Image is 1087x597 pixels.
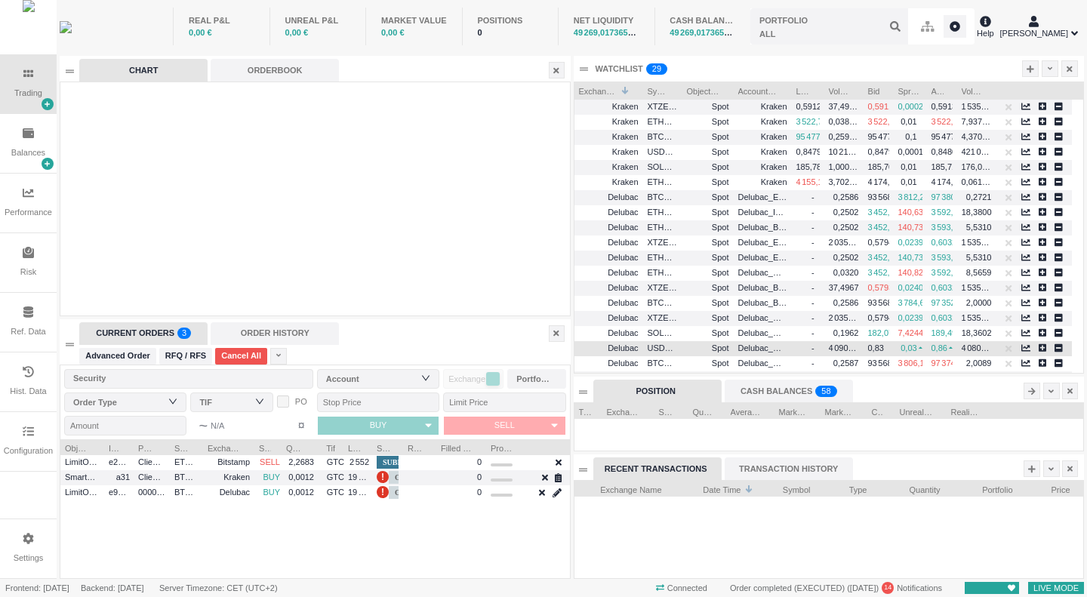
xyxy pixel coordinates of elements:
[574,14,639,27] div: NET LIQUIDITY
[898,238,929,247] span: 0,0239
[687,98,729,115] span: Spot
[648,264,678,282] span: ETHEUR
[931,102,962,111] span: 0,5913
[648,234,678,251] span: XTZEUR
[477,14,543,27] div: POSITIONS
[208,439,241,454] span: Exchange Name
[377,471,389,483] span: Order is pending for more than 5s
[901,343,922,352] span: 0,03
[931,117,968,126] span: 3 522,59
[962,328,992,337] span: 18,3602
[288,457,314,466] span: 2,2683
[199,395,257,410] div: TIF
[65,454,100,471] span: LimitOrder
[962,117,1005,126] span: 7,93755460
[174,484,199,501] span: BTCEUR
[477,26,543,39] div: 0
[652,63,657,78] p: 2
[285,14,350,27] div: UNREAL P&L
[109,469,130,486] span: a31
[608,208,638,217] span: Delubac
[868,223,904,232] span: 3 452,32
[898,82,922,97] span: Spread
[833,268,859,277] span: 0,0320
[796,162,827,171] span: 185,78
[165,349,206,362] span: RFQ / RFS
[868,162,899,171] span: 185,70
[931,313,962,322] span: 0,6032
[962,343,1002,352] span: 4 080,9814
[962,82,983,97] span: Vol Ask
[323,454,344,471] span: GTC
[868,313,899,322] span: 0,5794
[931,283,962,292] span: 0,6032
[670,14,735,27] div: CASH BALANCE
[687,355,729,372] span: Spot
[189,14,254,27] div: REAL P&L
[966,223,992,232] span: 5,5310
[477,457,482,466] span: 0
[65,469,100,486] span: SmartLimitOrder
[868,298,904,307] span: 93 568,2
[738,192,815,202] span: Delubac_Entreprises
[738,343,836,352] span: Delubac_Retail_Particulier
[898,359,930,368] span: 3 806,1
[829,238,870,247] span: 2 035,3498
[593,457,722,480] div: RECENT TRANSACTIONS
[65,484,100,501] span: LimitOrder
[761,177,787,186] span: Kraken
[966,253,992,262] span: 5,5310
[931,328,976,337] span: 189,49866
[829,102,877,111] span: 37,49672867
[612,117,639,126] span: Kraken
[898,253,929,262] span: 140,73
[868,102,899,111] span: 0,5911
[11,146,45,159] div: Balances
[738,253,815,262] span: Delubac_Entreprises
[646,63,667,75] sup: 29
[608,238,638,247] span: Delubac
[648,279,678,297] span: XTZEUR
[516,371,550,386] div: Portfolio
[381,14,447,27] div: MARKET VALUE
[211,59,339,82] div: ORDERBOOK
[687,189,729,206] span: Spot
[79,59,208,82] div: CHART
[898,283,929,292] span: 0,0240
[295,397,307,406] span: PO
[608,253,638,262] span: Delubac
[761,162,787,171] span: Kraken
[962,238,1002,247] span: 1 535,9933
[612,147,639,156] span: Kraken
[687,294,729,312] span: Spot
[138,439,156,454] span: Portfolio
[73,395,171,410] div: Order Type
[648,128,678,146] span: BTCEUR
[962,162,1015,171] span: 176,00000000
[738,268,836,277] span: Delubac_Retail_Particulier
[931,343,953,352] span: 0,86
[900,403,933,418] span: Unrealized P&L
[687,113,729,131] span: Spot
[648,325,678,342] span: SOLEUR
[608,298,638,307] span: Delubac
[931,253,968,262] span: 3 593,05
[608,328,638,337] span: Delubac
[579,82,617,97] span: Exchange Name
[901,177,922,186] span: 0,01
[779,403,807,418] span: Market Price
[898,208,929,217] span: 140,63
[687,309,729,327] span: Spot
[85,349,150,362] span: Advanced Order
[868,208,904,217] span: 3 452,32
[182,328,186,343] p: 3
[811,343,820,352] span: -
[811,268,820,277] span: -
[931,162,962,171] span: 185,71
[608,359,638,368] span: Delubac
[648,174,678,191] span: ETHUSDC
[738,238,815,247] span: Delubac_Entreprises
[977,14,994,39] div: Help
[761,117,787,126] span: Kraken
[14,87,42,100] div: Trading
